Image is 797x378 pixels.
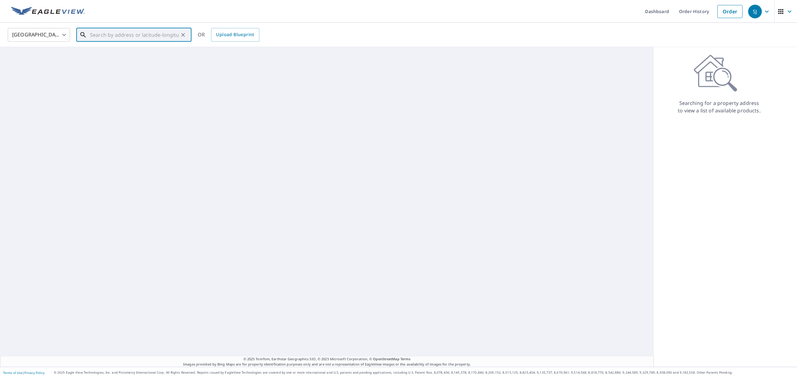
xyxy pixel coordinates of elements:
[243,357,411,362] span: © 2025 TomTom, Earthstar Geographics SIO, © 2025 Microsoft Corporation, ©
[198,28,259,42] div: OR
[24,371,45,375] a: Privacy Policy
[54,370,794,375] p: © 2025 Eagle View Technologies, Inc. and Pictometry International Corp. All Rights Reserved. Repo...
[3,371,22,375] a: Terms of Use
[400,357,411,361] a: Terms
[90,26,179,44] input: Search by address or latitude-longitude
[216,31,254,39] span: Upload Blueprint
[373,357,399,361] a: OpenStreetMap
[3,371,45,375] p: |
[8,26,70,44] div: [GEOGRAPHIC_DATA]
[211,28,259,42] a: Upload Blueprint
[717,5,743,18] a: Order
[11,7,85,16] img: EV Logo
[748,5,762,18] div: SJ
[179,31,187,39] button: Clear
[677,99,761,114] p: Searching for a property address to view a list of available products.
